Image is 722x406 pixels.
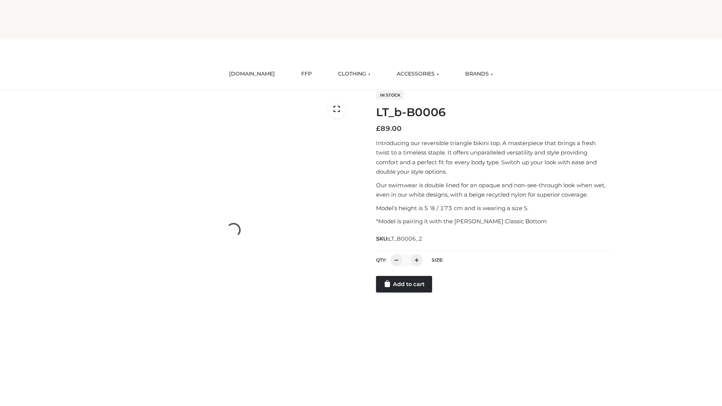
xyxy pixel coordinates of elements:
a: [DOMAIN_NAME] [223,66,281,82]
p: *Model is pairing it with the [PERSON_NAME] Classic Bottom [376,217,610,226]
label: QTY: [376,257,387,263]
a: CLOTHING [332,66,376,82]
p: Introducing our reversible triangle bikini top. A masterpiece that brings a fresh twist to a time... [376,138,610,177]
span: LT_B0006_2 [388,235,422,242]
span: £ [376,124,381,133]
bdi: 89.00 [376,124,402,133]
a: ACCESSORIES [391,66,444,82]
p: Our swimwear is double lined for an opaque and non-see-through look when wet, even in our white d... [376,180,610,200]
p: Model’s height is 5 ‘8 / 173 cm and is wearing a size S. [376,203,610,213]
span: SKU: [376,234,423,243]
a: FFP [296,66,317,82]
a: Add to cart [376,276,432,292]
h1: LT_b-B0006 [376,106,610,119]
a: BRANDS [460,66,499,82]
span: In stock [376,91,404,100]
label: Size: [432,257,443,263]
